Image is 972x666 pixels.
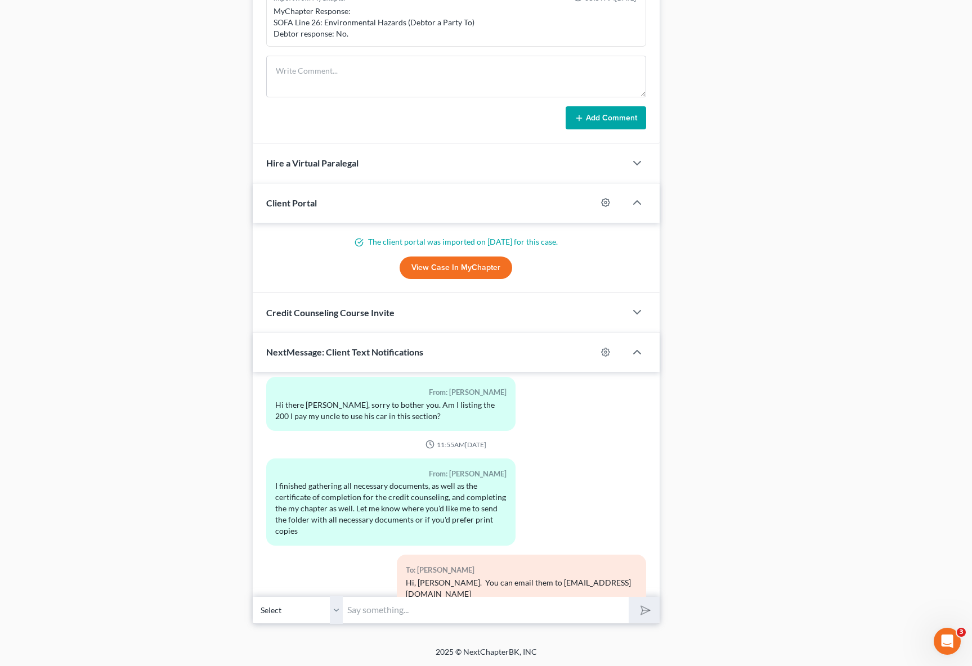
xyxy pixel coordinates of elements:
input: Say something... [343,596,629,624]
div: I finished gathering all necessary documents, as well as the certificate of completion for the cr... [275,480,507,537]
div: From: [PERSON_NAME] [275,386,507,399]
div: Hi there [PERSON_NAME], sorry to bother you. Am I listing the 200 I pay my uncle to use his car i... [275,399,507,422]
button: Add Comment [566,106,646,130]
p: The client portal was imported on [DATE] for this case. [266,236,646,247]
span: NextMessage: Client Text Notifications [266,346,423,357]
span: Hire a Virtual Paralegal [266,157,359,168]
span: Credit Counseling Course Invite [266,307,395,318]
div: From: [PERSON_NAME] [275,467,507,480]
a: View Case in MyChapter [400,256,512,279]
div: 11:55AM[DATE] [266,440,646,449]
iframe: Intercom live chat [934,628,961,655]
div: To: [PERSON_NAME] [406,564,638,577]
span: 3 [957,628,966,637]
div: MyChapter Response: SOFA Line 26: Environmental Hazards (Debtor a Party To) Debtor response: No. [274,6,639,39]
div: Hi, [PERSON_NAME]. You can email them to [EMAIL_ADDRESS][DOMAIN_NAME] [406,577,638,600]
span: Client Portal [266,197,317,208]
